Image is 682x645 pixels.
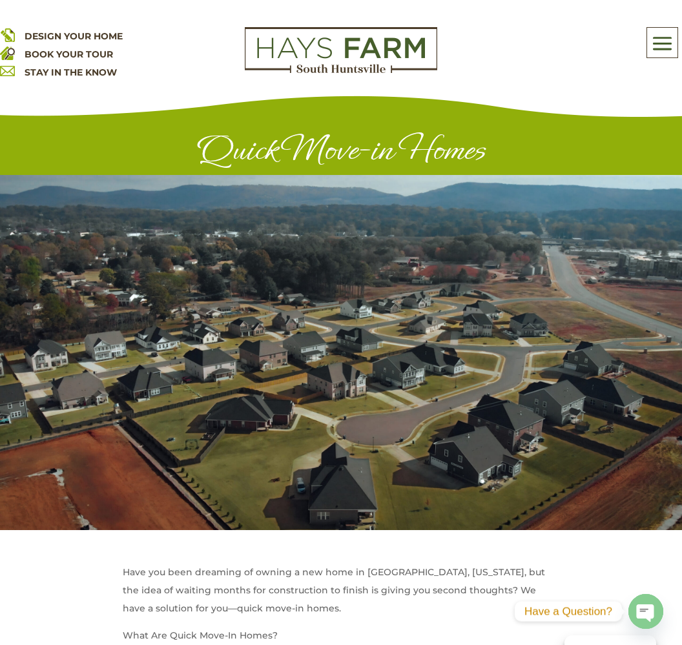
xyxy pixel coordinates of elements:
[123,563,559,626] p: Have you been dreaming of owning a new home in [GEOGRAPHIC_DATA], [US_STATE], but the idea of wai...
[25,48,113,60] a: BOOK YOUR TOUR
[68,130,614,175] h1: Quick Move-in Homes
[245,65,437,76] a: hays farm homes huntsville development
[245,27,437,74] img: Logo
[25,67,117,78] a: STAY IN THE KNOW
